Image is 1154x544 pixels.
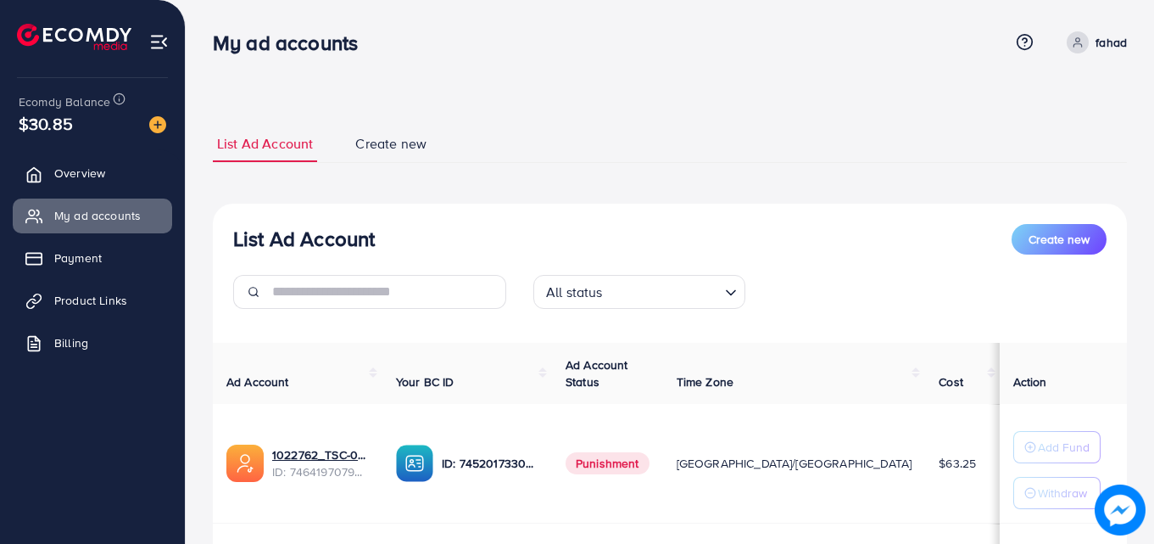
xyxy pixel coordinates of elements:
a: Product Links [13,283,172,317]
span: Billing [54,334,88,351]
span: Ad Account [226,373,289,390]
div: <span class='underline'>1022762_TSC-01_1737893822201</span></br>7464197079427137537 [272,446,369,481]
img: ic-ba-acc.ded83a64.svg [396,445,433,482]
span: Payment [54,250,102,266]
img: image [1095,485,1146,536]
span: List Ad Account [217,134,313,154]
button: Withdraw [1013,477,1101,509]
a: Payment [13,241,172,275]
span: Cost [939,373,963,390]
div: Search for option [533,275,745,309]
span: [GEOGRAPHIC_DATA]/[GEOGRAPHIC_DATA] [677,455,912,472]
img: menu [149,32,169,52]
span: $30.85 [19,111,73,136]
span: Ad Account Status [566,356,628,390]
span: Punishment [566,452,649,474]
input: Search for option [608,277,718,305]
img: logo [17,24,131,50]
span: My ad accounts [54,207,141,224]
a: 1022762_TSC-01_1737893822201 [272,446,369,463]
span: All status [543,280,606,305]
button: Create new [1012,224,1107,255]
a: My ad accounts [13,199,172,233]
p: Add Fund [1038,437,1090,457]
img: ic-ads-acc.e4c84228.svg [226,445,264,482]
a: Overview [13,156,172,190]
span: Create new [1029,231,1090,248]
span: Overview [54,165,105,182]
a: fahad [1060,31,1127,53]
p: fahad [1095,32,1127,53]
h3: List Ad Account [233,227,375,251]
span: Action [1013,373,1047,390]
p: ID: 7452017330445533200 [442,453,538,474]
span: Create new [355,134,426,154]
span: Your BC ID [396,373,454,390]
p: Withdraw [1038,483,1087,503]
h3: My ad accounts [213,31,371,55]
span: Time Zone [677,373,733,390]
a: Billing [13,326,172,360]
span: ID: 7464197079427137537 [272,463,369,480]
span: Ecomdy Balance [19,93,110,110]
span: Product Links [54,292,127,309]
button: Add Fund [1013,431,1101,463]
span: $63.25 [939,455,976,472]
img: image [149,116,166,133]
